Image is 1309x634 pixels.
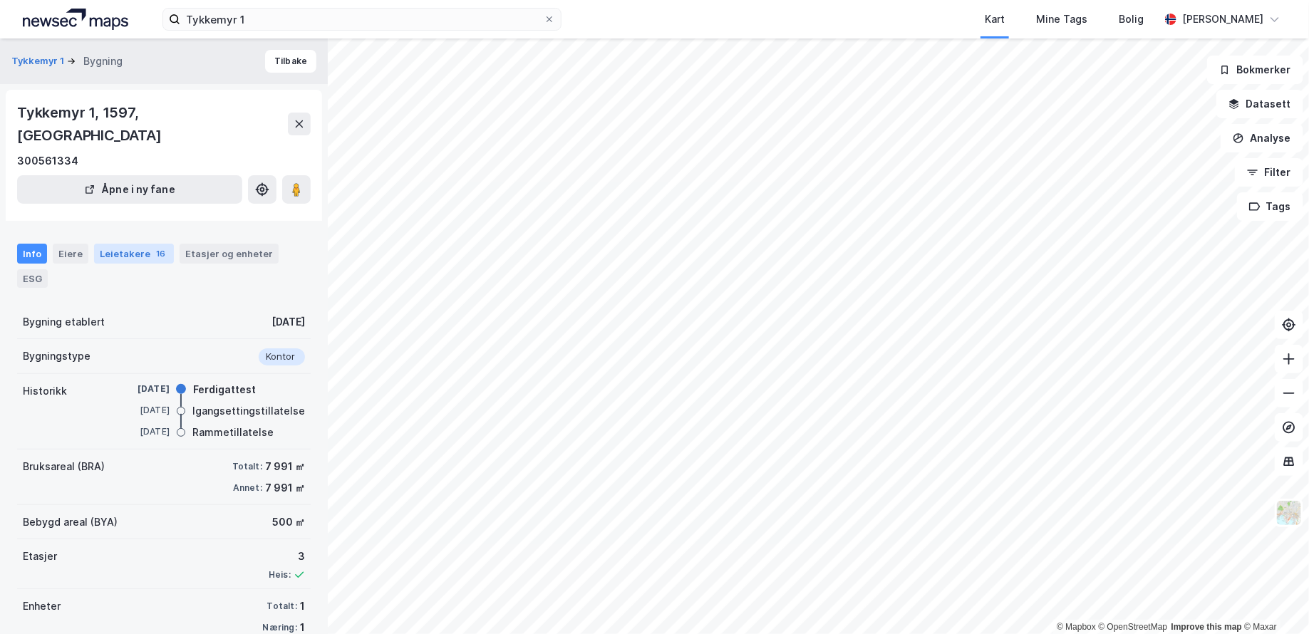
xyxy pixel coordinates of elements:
[1237,192,1303,221] button: Tags
[1182,11,1263,28] div: [PERSON_NAME]
[232,461,262,472] div: Totalt:
[193,381,256,398] div: Ferdigattest
[269,548,305,565] div: 3
[17,175,242,204] button: Åpne i ny fane
[11,54,67,68] button: Tykkemyr 1
[1238,566,1309,634] div: Kontrollprogram for chat
[192,402,305,420] div: Igangsettingstillatelse
[53,244,88,264] div: Eiere
[23,598,61,615] div: Enheter
[233,482,262,494] div: Annet:
[83,53,123,70] div: Bygning
[17,101,288,147] div: Tykkemyr 1, 1597, [GEOGRAPHIC_DATA]
[23,383,67,400] div: Historikk
[1276,499,1303,526] img: Z
[113,404,170,417] div: [DATE]
[113,425,170,438] div: [DATE]
[23,313,105,331] div: Bygning etablert
[1036,11,1087,28] div: Mine Tags
[272,514,305,531] div: 500 ㎡
[1207,56,1303,84] button: Bokmerker
[1119,11,1144,28] div: Bolig
[192,424,274,441] div: Rammetillatelse
[1238,566,1309,634] iframe: Chat Widget
[17,152,78,170] div: 300561334
[185,247,273,260] div: Etasjer og enheter
[271,313,305,331] div: [DATE]
[17,269,48,288] div: ESG
[1057,622,1096,632] a: Mapbox
[180,9,544,30] input: Søk på adresse, matrikkel, gårdeiere, leietakere eller personer
[1171,622,1242,632] a: Improve this map
[300,598,305,615] div: 1
[265,479,305,497] div: 7 991 ㎡
[17,244,47,264] div: Info
[23,458,105,475] div: Bruksareal (BRA)
[23,348,90,365] div: Bygningstype
[985,11,1005,28] div: Kart
[263,622,297,633] div: Næring:
[1221,124,1303,152] button: Analyse
[267,601,297,612] div: Totalt:
[1235,158,1303,187] button: Filter
[113,383,170,395] div: [DATE]
[23,514,118,531] div: Bebygd areal (BYA)
[269,569,291,581] div: Heis:
[265,50,316,73] button: Tilbake
[94,244,174,264] div: Leietakere
[153,246,168,261] div: 16
[1216,90,1303,118] button: Datasett
[23,9,128,30] img: logo.a4113a55bc3d86da70a041830d287a7e.svg
[265,458,305,475] div: 7 991 ㎡
[1099,622,1168,632] a: OpenStreetMap
[23,548,57,565] div: Etasjer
